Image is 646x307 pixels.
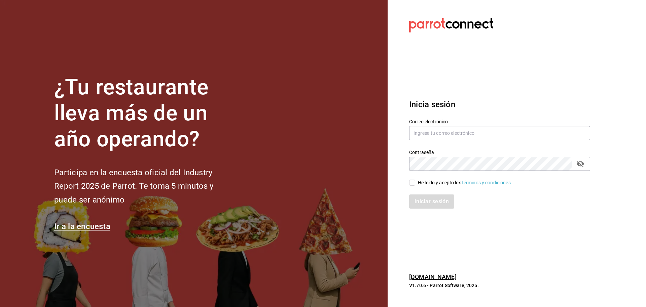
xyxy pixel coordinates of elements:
[409,98,590,111] h3: Inicia sesión
[54,74,236,152] h1: ¿Tu restaurante lleva más de un año operando?
[409,282,590,289] p: V1.70.6 - Parrot Software, 2025.
[54,166,236,207] h2: Participa en la encuesta oficial del Industry Report 2025 de Parrot. Te toma 5 minutos y puede se...
[54,222,110,231] a: Ir a la encuesta
[461,180,512,185] a: Términos y condiciones.
[409,150,590,155] label: Contraseña
[409,126,590,140] input: Ingresa tu correo electrónico
[409,119,590,124] label: Correo electrónico
[418,179,512,186] div: He leído y acepto los
[409,273,457,280] a: [DOMAIN_NAME]
[575,158,586,170] button: passwordField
